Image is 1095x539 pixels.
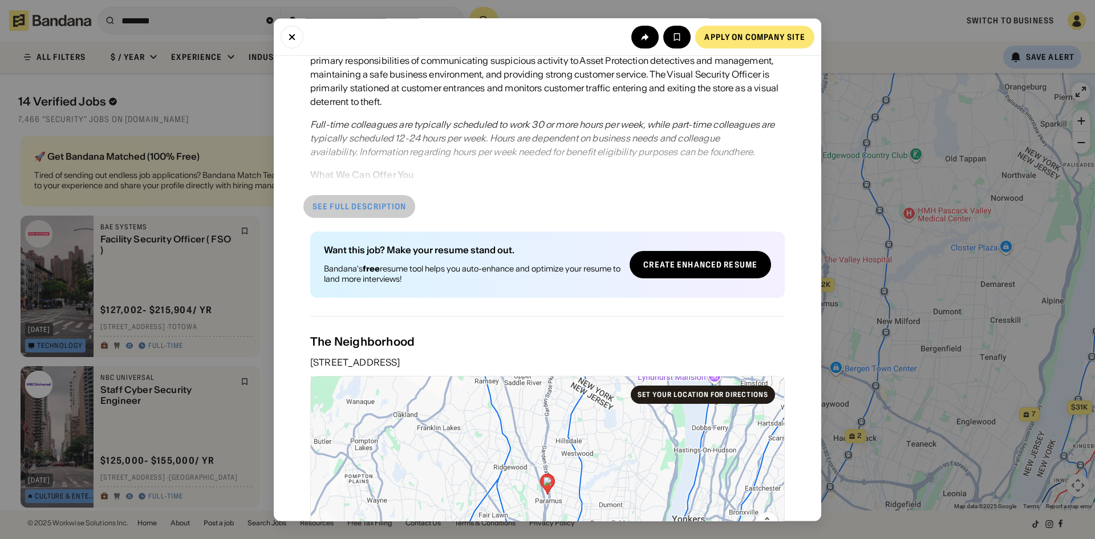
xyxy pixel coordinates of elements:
div: The Neighborhood [310,335,785,349]
button: Close [281,25,303,48]
div: [STREET_ADDRESS] [310,358,785,367]
div: Want this job? Make your resume stand out. [324,245,620,254]
div: See full description [313,202,406,210]
div: Bandana's resume tool helps you auto-enhance and optimize your resume to land more interviews! [324,264,620,284]
div: Apply on company site [704,33,805,40]
div: Set your location for directions [638,392,768,399]
i: here [734,146,753,157]
b: free [363,264,380,274]
button: Map camera controls [756,513,778,536]
div: What We Can Offer You [310,169,414,180]
i: . [753,146,755,157]
i: Full-time colleagues are typically scheduled to work 30 or more hours per week, while part-time c... [310,119,775,157]
div: Create Enhanced Resume [643,261,757,269]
